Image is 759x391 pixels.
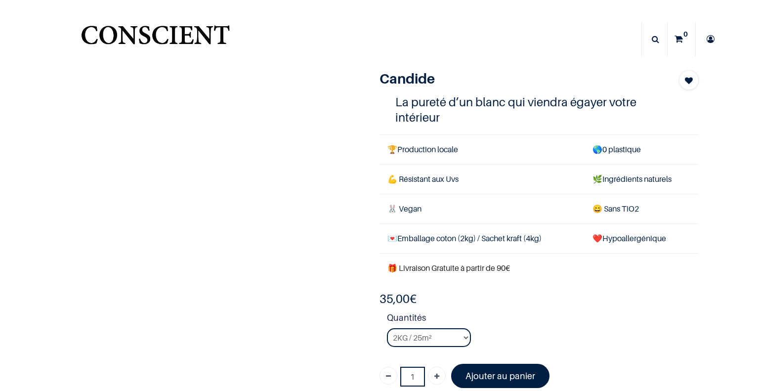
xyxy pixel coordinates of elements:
[585,134,699,164] td: 0 plastique
[387,233,397,243] span: 💌
[387,204,422,214] span: 🐰 Vegan
[395,94,683,125] h4: La pureté d’un blanc qui viendra égayer votre intérieur
[668,22,695,56] a: 0
[387,311,699,328] strong: Quantités
[379,134,585,164] td: Production locale
[428,367,446,385] a: Ajouter
[592,204,608,214] span: 😄 S
[592,174,602,184] span: 🌿
[681,29,690,39] sup: 0
[79,20,232,59] img: Conscient
[387,174,459,184] span: 💪 Résistant aux Uvs
[451,364,549,388] a: Ajouter au panier
[379,224,585,254] td: Emballage coton (2kg) / Sachet kraft (4kg)
[379,70,651,87] h1: Candide
[592,144,602,154] span: 🌎
[585,164,699,194] td: Ingrédients naturels
[679,70,699,90] button: Add to wishlist
[379,367,397,385] a: Supprimer
[685,75,693,87] span: Add to wishlist
[585,194,699,223] td: ans TiO2
[387,144,397,154] span: 🏆
[465,371,535,381] font: Ajouter au panier
[379,292,410,306] span: 35,00
[585,224,699,254] td: ❤️Hypoallergénique
[79,20,232,59] a: Logo of Conscient
[387,263,510,273] font: 🎁 Livraison Gratuite à partir de 90€
[379,292,417,306] b: €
